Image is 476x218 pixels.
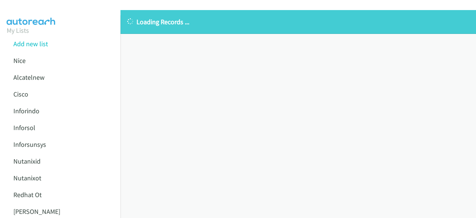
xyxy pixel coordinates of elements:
[13,107,39,115] a: Inforindo
[13,123,35,132] a: Inforsol
[13,140,46,149] a: Inforsunsys
[13,157,41,165] a: Nutanixid
[7,26,29,35] a: My Lists
[13,56,26,65] a: Nice
[13,90,28,98] a: Cisco
[13,73,45,82] a: Alcatelnew
[127,17,469,27] p: Loading Records ...
[13,174,41,182] a: Nutanixot
[13,40,48,48] a: Add new list
[13,207,60,216] a: [PERSON_NAME]
[13,190,42,199] a: Redhat Ot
